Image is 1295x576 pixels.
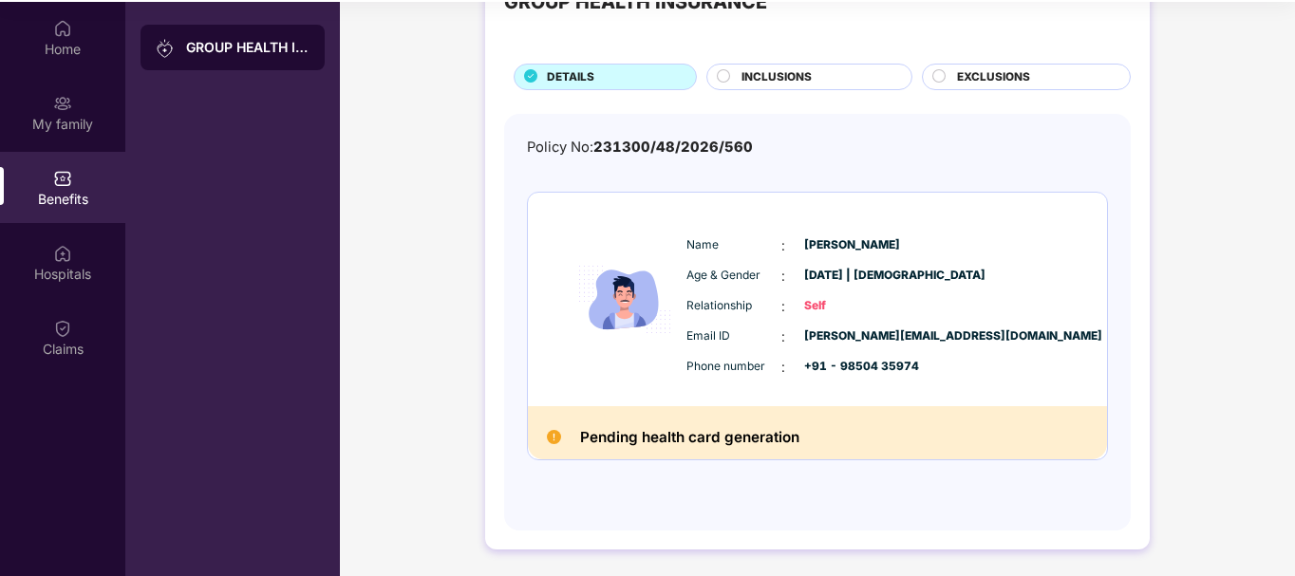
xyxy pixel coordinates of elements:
span: : [781,235,785,256]
span: [PERSON_NAME] [804,236,899,254]
span: : [781,266,785,287]
img: svg+xml;base64,PHN2ZyBpZD0iQmVuZWZpdHMiIHhtbG5zPSJodHRwOi8vd3d3LnczLm9yZy8yMDAwL3N2ZyIgd2lkdGg9Ij... [53,169,72,188]
span: Name [686,236,781,254]
span: : [781,357,785,378]
img: Pending [547,430,561,444]
span: Email ID [686,327,781,345]
div: GROUP HEALTH INSURANCE [186,38,310,57]
span: Phone number [686,358,781,376]
h2: Pending health card generation [580,425,799,450]
span: INCLUSIONS [741,68,812,86]
img: svg+xml;base64,PHN2ZyBpZD0iSG9zcGl0YWxzIiB4bWxucz0iaHR0cDovL3d3dy53My5vcmcvMjAwMC9zdmciIHdpZHRoPS... [53,244,72,263]
img: svg+xml;base64,PHN2ZyBpZD0iQ2xhaW0iIHhtbG5zPSJodHRwOi8vd3d3LnczLm9yZy8yMDAwL3N2ZyIgd2lkdGg9IjIwIi... [53,319,72,338]
span: : [781,326,785,347]
span: : [781,296,785,317]
span: +91 - 98504 35974 [804,358,899,376]
img: icon [568,219,682,380]
span: DETAILS [547,68,594,86]
div: Policy No: [527,137,753,158]
span: 231300/48/2026/560 [593,139,753,156]
img: svg+xml;base64,PHN2ZyB3aWR0aD0iMjAiIGhlaWdodD0iMjAiIHZpZXdCb3g9IjAgMCAyMCAyMCIgZmlsbD0ibm9uZSIgeG... [156,39,175,58]
span: Self [804,297,899,315]
span: [DATE] | [DEMOGRAPHIC_DATA] [804,267,899,285]
span: Age & Gender [686,267,781,285]
span: EXCLUSIONS [957,68,1030,86]
img: svg+xml;base64,PHN2ZyB3aWR0aD0iMjAiIGhlaWdodD0iMjAiIHZpZXdCb3g9IjAgMCAyMCAyMCIgZmlsbD0ibm9uZSIgeG... [53,94,72,113]
img: svg+xml;base64,PHN2ZyBpZD0iSG9tZSIgeG1sbnM9Imh0dHA6Ly93d3cudzMub3JnLzIwMDAvc3ZnIiB3aWR0aD0iMjAiIG... [53,19,72,38]
span: Relationship [686,297,781,315]
span: [PERSON_NAME][EMAIL_ADDRESS][DOMAIN_NAME] [804,327,899,345]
